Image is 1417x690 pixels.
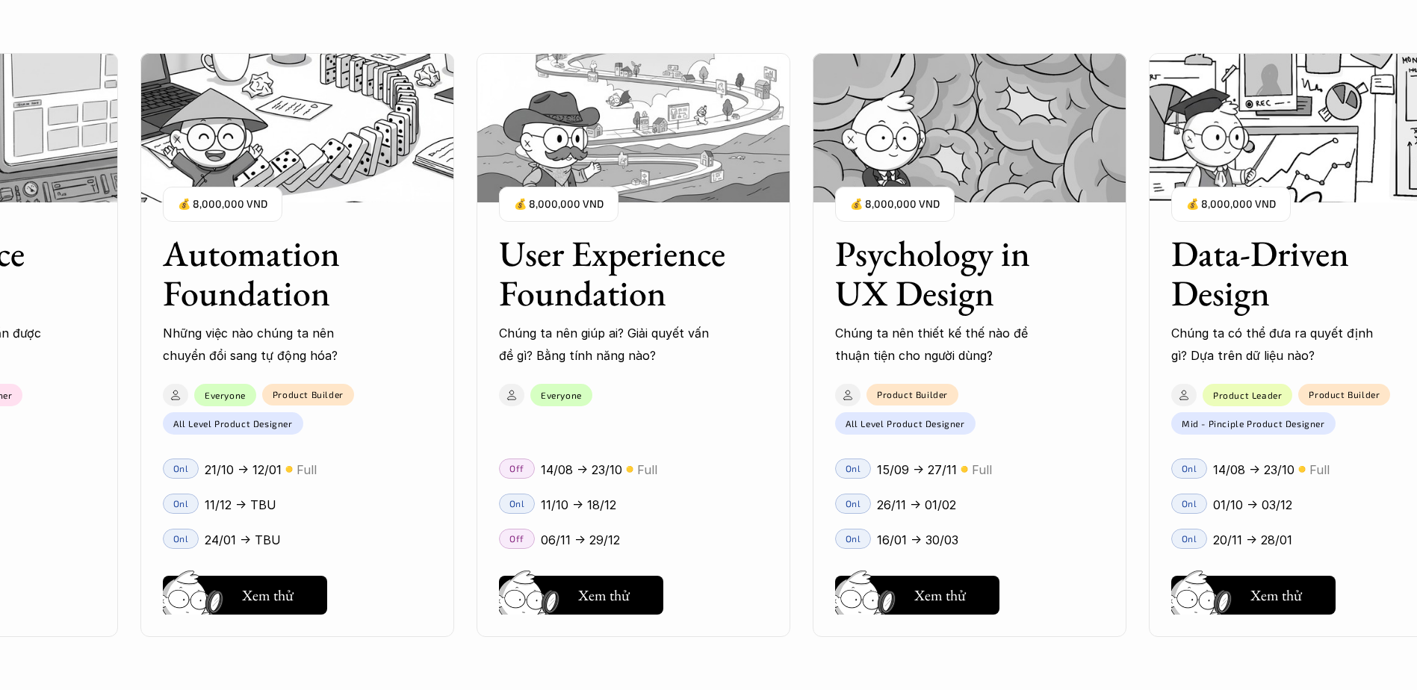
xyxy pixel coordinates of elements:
p: Chúng ta nên thiết kế thế nào để thuận tiện cho người dùng? [835,322,1052,367]
h5: Xem thử [914,585,970,606]
p: Onl [846,498,861,509]
p: Product Builder [877,389,948,400]
p: Onl [173,533,189,544]
h3: User Experience Foundation [499,234,731,313]
p: Product Leader [1213,390,1282,400]
button: Xem thử [1171,576,1336,615]
p: Off [509,533,524,544]
p: Onl [846,533,861,544]
p: 11/12 -> TBU [205,494,276,516]
p: 🟡 [626,464,633,475]
p: 11/10 -> 18/12 [541,494,616,516]
h3: Data-Driven Design [1171,234,1403,313]
p: Onl [1182,533,1197,544]
h5: Xem thử [242,585,297,606]
p: Off [509,463,524,473]
p: 💰 8,000,000 VND [1186,194,1276,214]
p: 15/09 -> 27/11 [877,459,957,481]
p: Full [637,459,657,481]
a: Xem thử [499,570,663,615]
p: Chúng ta nên giúp ai? Giải quyết vấn đề gì? Bằng tính năng nào? [499,322,716,367]
p: Chúng ta có thể đưa ra quyết định gì? Dựa trên dữ liệu nào? [1171,322,1388,367]
a: Xem thử [163,570,327,615]
p: 💰 8,000,000 VND [178,194,267,214]
p: 20/11 -> 28/01 [1213,529,1292,551]
p: Everyone [205,390,246,400]
p: Product Builder [1309,389,1380,400]
p: 14/08 -> 23/10 [541,459,622,481]
p: 14/08 -> 23/10 [1213,459,1294,481]
p: Những việc nào chúng ta nên chuyển đổi sang tự động hóa? [163,322,379,367]
p: Mid - Pinciple Product Designer [1182,418,1325,429]
p: Onl [173,498,189,509]
p: 01/10 -> 03/12 [1213,494,1292,516]
p: Everyone [541,390,582,400]
p: 💰 8,000,000 VND [514,194,604,214]
h3: Psychology in UX Design [835,234,1067,313]
p: All Level Product Designer [173,418,293,429]
a: Xem thử [1171,570,1336,615]
p: Full [297,459,317,481]
p: 💰 8,000,000 VND [850,194,940,214]
p: 06/11 -> 29/12 [541,529,620,551]
button: Xem thử [835,576,999,615]
p: Onl [846,463,861,473]
p: Onl [1182,463,1197,473]
p: 21/10 -> 12/01 [205,459,282,481]
p: 26/11 -> 01/02 [877,494,956,516]
p: Product Builder [273,389,344,400]
p: Onl [173,463,189,473]
p: Onl [1182,498,1197,509]
p: 🟡 [961,464,968,475]
p: Full [1309,459,1330,481]
a: Xem thử [835,570,999,615]
p: 🟡 [1298,464,1306,475]
h5: Xem thử [578,585,633,606]
p: Full [972,459,992,481]
p: Onl [509,498,525,509]
p: 🟡 [285,464,293,475]
h3: Automation Foundation [163,234,394,313]
button: Xem thử [499,576,663,615]
p: 16/01 -> 30/03 [877,529,958,551]
button: Xem thử [163,576,327,615]
p: All Level Product Designer [846,418,965,429]
p: 24/01 -> TBU [205,529,281,551]
h5: Xem thử [1250,585,1306,606]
